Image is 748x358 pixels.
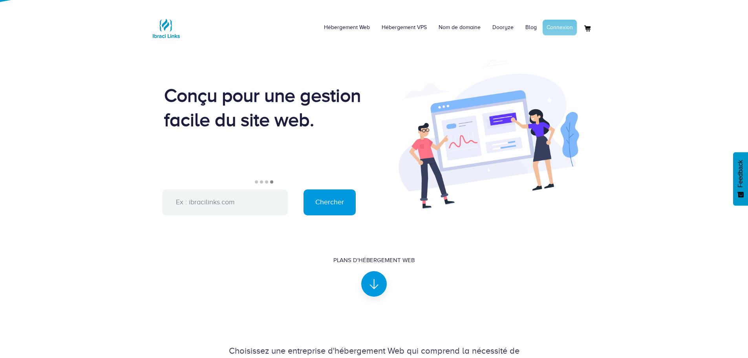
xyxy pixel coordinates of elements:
[304,189,356,215] input: Chercher
[333,256,415,290] a: Plans d'hébergement Web
[709,319,739,349] iframe: Drift Widget Chat Controller
[519,16,543,39] a: Blog
[150,6,182,44] a: Logo Ibraci Links
[486,16,519,39] a: Dooryze
[333,256,415,264] div: Plans d'hébergement Web
[150,13,182,44] img: Logo Ibraci Links
[162,189,288,215] input: Ex : ibracilinks.com
[164,83,362,132] div: Conçu pour une gestion facile du site web.
[318,16,376,39] a: Hébergement Web
[376,16,433,39] a: Hébergement VPS
[733,152,748,206] button: Feedback - Afficher l’enquête
[543,20,577,35] a: Connexion
[433,16,486,39] a: Nom de domaine
[737,160,744,187] span: Feedback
